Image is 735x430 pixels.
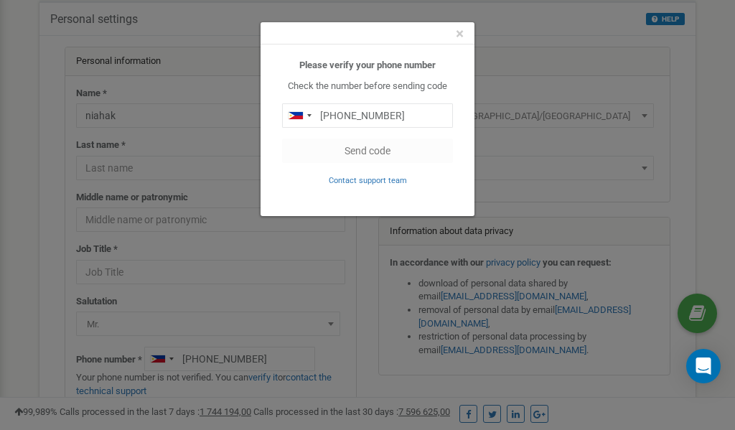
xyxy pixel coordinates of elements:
[282,103,453,128] input: 0905 123 4567
[456,27,464,42] button: Close
[456,25,464,42] span: ×
[686,349,721,383] div: Open Intercom Messenger
[283,104,316,127] div: Telephone country code
[282,80,453,93] p: Check the number before sending code
[329,176,407,185] small: Contact support team
[299,60,436,70] b: Please verify your phone number
[329,174,407,185] a: Contact support team
[282,139,453,163] button: Send code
